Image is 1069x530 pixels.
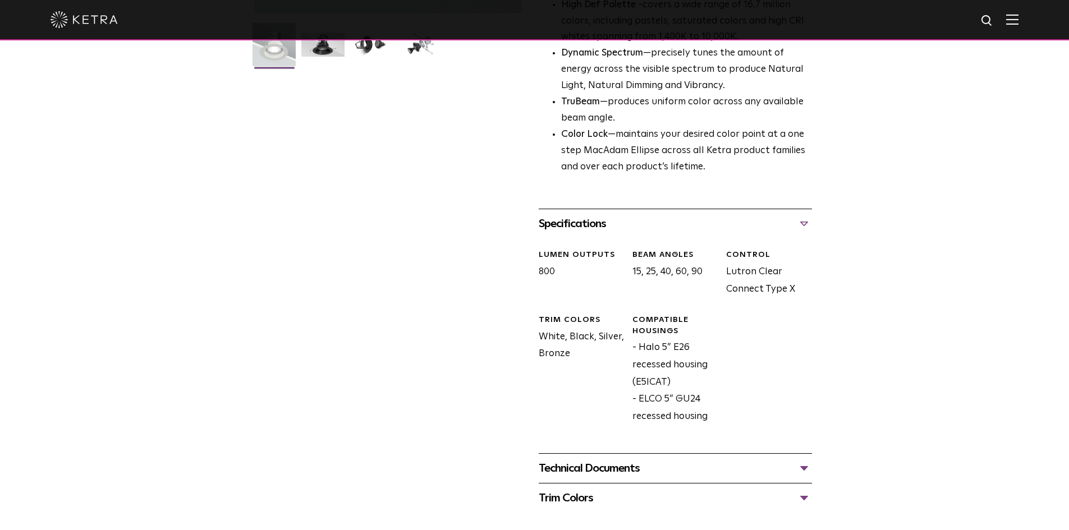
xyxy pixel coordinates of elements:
[539,315,624,326] div: Trim Colors
[1006,14,1018,25] img: Hamburger%20Nav.svg
[253,23,296,75] img: S30-DownlightTrim-2021-Web-Square
[561,45,812,94] li: —precisely tunes the amount of energy across the visible spectrum to produce Natural Light, Natur...
[301,33,345,65] img: S30 Halo Downlight_Hero_Black_Gradient
[561,97,600,107] strong: TruBeam
[539,250,624,261] div: LUMEN OUTPUTS
[530,315,624,425] div: White, Black, Silver, Bronze
[632,250,718,261] div: Beam Angles
[399,33,442,65] img: S30 Halo Downlight_Exploded_Black
[561,127,812,176] li: —maintains your desired color point at a one step MacAdam Ellipse across all Ketra product famili...
[980,14,994,28] img: search icon
[726,250,811,261] div: CONTROL
[561,130,608,139] strong: Color Lock
[718,250,811,298] div: Lutron Clear Connect Type X
[561,48,643,58] strong: Dynamic Spectrum
[51,11,118,28] img: ketra-logo-2019-white
[632,315,718,337] div: Compatible Housings
[539,489,812,507] div: Trim Colors
[539,459,812,477] div: Technical Documents
[539,215,812,233] div: Specifications
[350,33,393,65] img: S30 Halo Downlight_Table Top_Black
[561,94,812,127] li: —produces uniform color across any available beam angle.
[530,250,624,298] div: 800
[624,250,718,298] div: 15, 25, 40, 60, 90
[624,315,718,425] div: - Halo 5” E26 recessed housing (E5ICAT) - ELCO 5” GU24 recessed housing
